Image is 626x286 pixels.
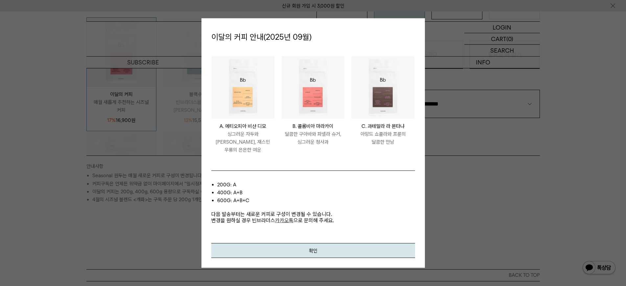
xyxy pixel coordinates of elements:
a: 카카오톡 [275,217,293,223]
p: A. 에티오피아 비샨 디모 [212,122,274,130]
img: #285 [282,56,344,119]
li: 400g: A+B [217,188,415,196]
p: B. 콜롬비아 마라카이 [282,122,344,130]
button: 확인 [211,243,415,258]
img: #285 [352,56,414,119]
p: 싱그러운 자두와 [PERSON_NAME], 재스민 우롱의 은은한 여운 [212,130,274,154]
p: 이달의 커피 안내(2025년 09월) [211,28,415,46]
p: C. 과테말라 라 몬타냐 [352,122,414,130]
p: 달콤한 구아바와 파넬라 슈거, 싱그러운 청사과 [282,130,344,146]
li: 200g: A [217,180,415,188]
li: 600g: A+B+C [217,196,415,204]
img: #285 [212,56,274,119]
p: 다음 발송부터는 새로운 커피로 구성이 변경될 수 있습니다. 변경을 원하실 경우 빈브라더스 으로 문의해 주세요. [211,204,415,223]
p: 아망드 쇼콜라와 프룬의 달콤한 만남 [352,130,414,146]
